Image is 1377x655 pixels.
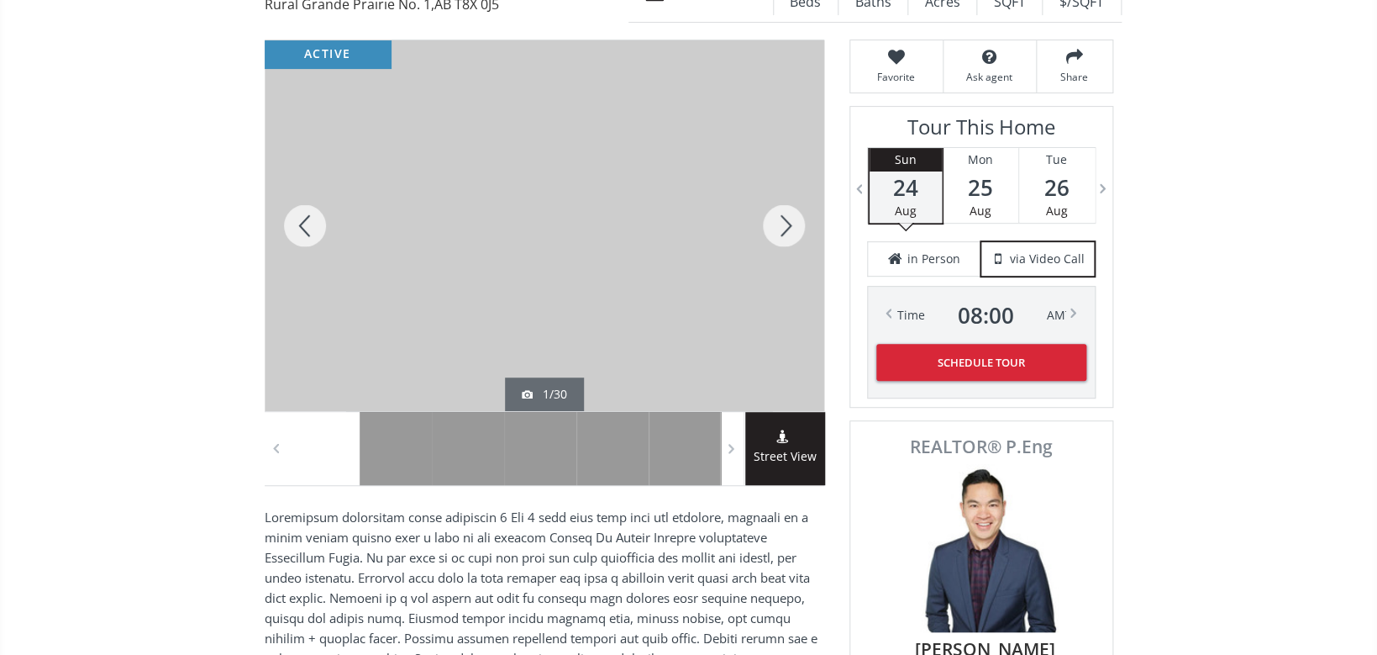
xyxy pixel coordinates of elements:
[1046,203,1068,219] span: Aug
[859,70,934,84] span: Favorite
[867,115,1096,147] h3: Tour This Home
[870,148,942,172] div: Sun
[943,176,1018,199] span: 25
[265,40,824,411] div: 15214 104 Street Rural Grande Prairie No. 1, AB T8X 0J5 - Photo 1 of 30
[897,304,1065,327] div: Time AM
[745,447,825,467] span: Street View
[876,344,1086,381] button: Schedule Tour
[907,251,959,267] span: in Person
[958,304,1014,327] span: 08 : 00
[897,464,1065,632] img: Photo of Colin Woo
[1019,176,1095,199] span: 26
[265,40,391,68] div: active
[1010,251,1085,267] span: via Video Call
[1045,70,1104,84] span: Share
[869,438,1094,456] span: REALTOR® P.Eng
[522,386,567,403] div: 1/30
[952,70,1027,84] span: Ask agent
[870,176,942,199] span: 24
[895,203,917,219] span: Aug
[943,148,1018,172] div: Mon
[1019,148,1095,172] div: Tue
[970,203,991,219] span: Aug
